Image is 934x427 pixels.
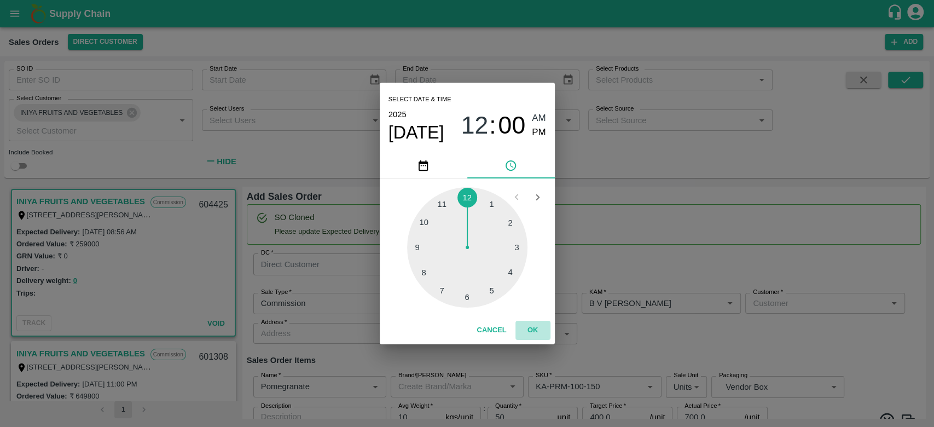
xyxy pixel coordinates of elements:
[498,111,525,140] button: 00
[380,152,467,178] button: pick date
[489,111,496,140] span: :
[388,107,407,122] button: 2025
[388,122,444,143] button: [DATE]
[388,91,451,108] span: Select date & time
[467,152,555,178] button: pick time
[461,111,488,140] button: 12
[515,321,550,340] button: OK
[527,187,548,207] button: Open next view
[472,321,510,340] button: Cancel
[532,111,546,126] button: AM
[532,125,546,140] button: PM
